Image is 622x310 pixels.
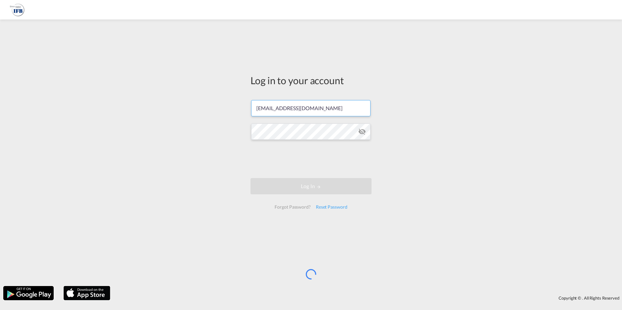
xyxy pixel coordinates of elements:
input: Enter email/phone number [251,100,371,116]
iframe: reCAPTCHA [262,146,360,172]
md-icon: icon-eye-off [358,128,366,136]
img: b628ab10256c11eeb52753acbc15d091.png [10,3,24,17]
img: google.png [3,285,54,301]
div: Copyright © . All Rights Reserved [114,292,622,304]
div: Reset Password [313,201,350,213]
div: Log in to your account [250,73,372,87]
button: LOGIN [250,178,372,194]
img: apple.png [63,285,111,301]
div: Forgot Password? [272,201,313,213]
